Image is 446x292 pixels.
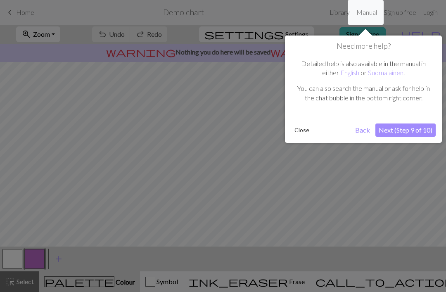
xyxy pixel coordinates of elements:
div: Need more help? [285,36,442,143]
h1: Need more help? [291,42,436,51]
button: Next (Step 9 of 10) [375,123,436,137]
button: Close [291,124,313,136]
a: English [340,69,359,76]
p: You can also search the manual or ask for help in the chat bubble in the bottom right corner. [295,84,432,102]
p: Detailed help is also available in the manual in either or . [295,59,432,78]
a: Suomalainen [368,69,403,76]
button: Back [352,123,373,137]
